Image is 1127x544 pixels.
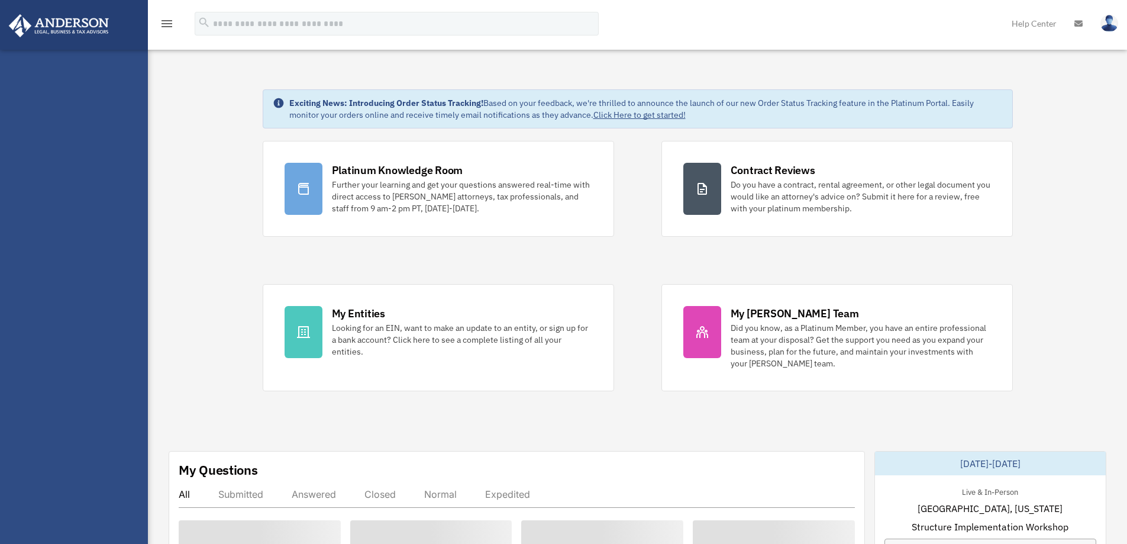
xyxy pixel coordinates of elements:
div: My Questions [179,461,258,479]
div: All [179,488,190,500]
div: Platinum Knowledge Room [332,163,463,178]
div: Contract Reviews [731,163,815,178]
div: Further your learning and get your questions answered real-time with direct access to [PERSON_NAM... [332,179,592,214]
div: Closed [364,488,396,500]
a: My [PERSON_NAME] Team Did you know, as a Platinum Member, you have an entire professional team at... [661,284,1013,391]
a: menu [160,21,174,31]
strong: Exciting News: Introducing Order Status Tracking! [289,98,483,108]
i: menu [160,17,174,31]
div: Live & In-Person [952,485,1028,497]
a: Click Here to get started! [593,110,686,120]
div: Expedited [485,488,530,500]
a: My Entities Looking for an EIN, want to make an update to an entity, or sign up for a bank accoun... [263,284,614,391]
div: My Entities [332,306,385,321]
div: Answered [292,488,336,500]
div: [DATE]-[DATE] [875,452,1106,475]
i: search [198,16,211,29]
a: Platinum Knowledge Room Further your learning and get your questions answered real-time with dire... [263,141,614,237]
div: Based on your feedback, we're thrilled to announce the launch of our new Order Status Tracking fe... [289,97,1003,121]
div: Submitted [218,488,263,500]
div: My [PERSON_NAME] Team [731,306,859,321]
img: Anderson Advisors Platinum Portal [5,14,112,37]
div: Do you have a contract, rental agreement, or other legal document you would like an attorney's ad... [731,179,991,214]
span: [GEOGRAPHIC_DATA], [US_STATE] [918,501,1063,516]
div: Looking for an EIN, want to make an update to an entity, or sign up for a bank account? Click her... [332,322,592,358]
span: Structure Implementation Workshop [912,520,1068,534]
div: Did you know, as a Platinum Member, you have an entire professional team at your disposal? Get th... [731,322,991,369]
img: User Pic [1100,15,1118,32]
div: Normal [424,488,457,500]
a: Contract Reviews Do you have a contract, rental agreement, or other legal document you would like... [661,141,1013,237]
